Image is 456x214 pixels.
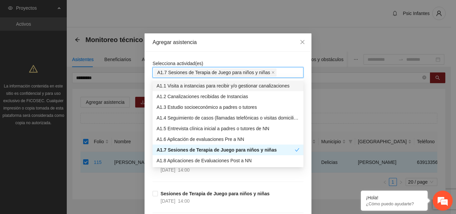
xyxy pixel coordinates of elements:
div: A1.2 Canalizaciones recibidas de Instancias [153,91,303,102]
div: A1.6 Aplicación de evaluaciones Pre a NN [157,136,299,143]
span: [DATE] [161,198,175,204]
div: Agregar asistencia [153,39,303,46]
div: A1.6 Aplicación de evaluaciones Pre a NN [153,134,303,145]
span: A1.7 Sesiones de Terapia de Juego para niños y niñas [157,69,270,76]
div: A1.3 Estudio socioeconómico a padres o tutores [153,102,303,113]
div: A1.4 Seguimiento de casos (llamadas telefónicas o visitas domiciliarias) [153,113,303,123]
span: Selecciona actividad(es) [153,61,203,66]
div: Minimizar ventana de chat en vivo [109,3,126,19]
strong: Sesiones de Terapia de Juego para niños y niñas [161,191,270,196]
p: ¿Cómo puedo ayudarte? [366,201,423,206]
div: A1.5 Entrevista clínica inicial a padres o tutores de NN [157,125,299,132]
div: A1.3 Estudio socioeconómico a padres o tutores [157,103,299,111]
span: 14:00 [178,167,190,173]
div: ¡Hola! [366,195,423,200]
span: 14:00 [178,198,190,204]
div: A1.7 Sesiones de Terapia de Juego para niños y niñas [157,146,295,154]
span: A1.7 Sesiones de Terapia de Juego para niños y niñas [154,68,276,76]
div: A1.8 Aplicaciones de Evaluaciones Post a NN [153,155,303,166]
div: A1.8 Aplicaciones de Evaluaciones Post a NN [157,157,299,164]
textarea: Escriba su mensaje y pulse “Intro” [3,143,127,166]
span: close [300,39,305,45]
span: [DATE] [161,167,175,173]
div: A1.4 Seguimiento de casos (llamadas telefónicas o visitas domiciliarias) [157,114,299,122]
div: A1.1 Visita a instancias para recibir y/o gestionar canalizaciones [153,80,303,91]
div: A1.2 Canalizaciones recibidas de Instancias [157,93,299,100]
div: A1.7 Sesiones de Terapia de Juego para niños y niñas [153,145,303,155]
div: A1.5 Entrevista clínica inicial a padres o tutores de NN [153,123,303,134]
span: close [271,71,275,74]
div: Chatee con nosotros ahora [35,34,112,43]
button: Close [293,33,311,51]
div: A1.1 Visita a instancias para recibir y/o gestionar canalizaciones [157,82,299,89]
span: Estamos en línea. [39,69,92,137]
span: check [295,148,299,152]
